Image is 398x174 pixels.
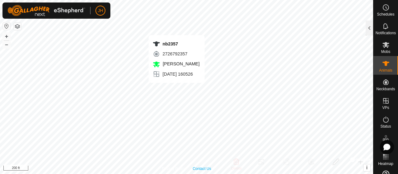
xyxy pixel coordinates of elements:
[378,162,393,166] span: Heatmap
[379,68,392,72] span: Animals
[363,164,370,171] button: i
[98,7,103,14] span: JH
[162,166,185,172] a: Privacy Policy
[161,61,200,66] span: [PERSON_NAME]
[14,23,21,30] button: Map Layers
[382,106,389,110] span: VPs
[377,12,394,16] span: Schedules
[376,87,395,91] span: Neckbands
[193,166,211,172] a: Contact Us
[7,5,85,16] img: Gallagher Logo
[380,125,391,128] span: Status
[3,22,10,30] button: Reset Map
[381,50,390,54] span: Mobs
[3,41,10,48] button: –
[153,40,200,48] div: nb2357
[153,50,200,58] div: 2726792357
[153,70,200,78] div: [DATE] 160526
[366,165,368,170] span: i
[376,31,396,35] span: Notifications
[3,33,10,40] button: +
